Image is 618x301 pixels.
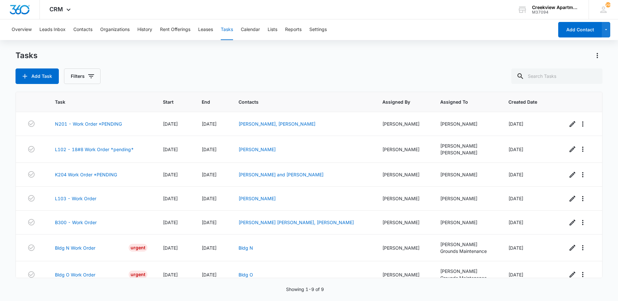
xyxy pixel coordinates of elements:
[163,147,178,152] span: [DATE]
[508,99,542,105] span: Created Date
[163,245,178,251] span: [DATE]
[382,219,425,226] div: [PERSON_NAME]
[592,50,602,61] button: Actions
[202,196,217,201] span: [DATE]
[239,147,276,152] a: [PERSON_NAME]
[163,121,178,127] span: [DATE]
[508,272,523,277] span: [DATE]
[55,219,97,226] a: B300 - Work Order
[55,195,96,202] a: L103 - Work Order
[239,245,253,251] a: Bldg N
[382,171,425,178] div: [PERSON_NAME]
[239,196,276,201] a: [PERSON_NAME]
[55,171,117,178] a: K204 Work Order *PENDING
[16,68,59,84] button: Add Task
[532,5,579,10] div: account name
[440,241,493,248] div: [PERSON_NAME]
[202,172,217,177] span: [DATE]
[202,272,217,277] span: [DATE]
[39,19,66,40] button: Leads Inbox
[508,196,523,201] span: [DATE]
[440,275,493,281] div: Grounds Maintenance
[508,172,523,177] span: [DATE]
[508,147,523,152] span: [DATE]
[202,99,213,105] span: End
[239,121,315,127] a: [PERSON_NAME], [PERSON_NAME]
[49,6,63,13] span: CRM
[202,245,217,251] span: [DATE]
[55,120,122,127] a: N201 - Work Order *PENDING
[64,68,101,84] button: Filters
[440,195,493,202] div: [PERSON_NAME]
[440,99,484,105] span: Assigned To
[605,2,611,7] div: notifications count
[382,271,425,278] div: [PERSON_NAME]
[440,171,493,178] div: [PERSON_NAME]
[55,244,95,251] a: Bldg N Work Order
[440,219,493,226] div: [PERSON_NAME]
[605,2,611,7] span: 200
[163,99,177,105] span: Start
[55,99,138,105] span: Task
[163,272,178,277] span: [DATE]
[382,146,425,153] div: [PERSON_NAME]
[55,271,95,278] a: Bldg O Work Order
[239,172,324,177] a: [PERSON_NAME] and [PERSON_NAME]
[239,99,357,105] span: Contacts
[163,172,178,177] span: [DATE]
[202,121,217,127] span: [DATE]
[508,245,523,251] span: [DATE]
[202,220,217,225] span: [DATE]
[440,142,493,149] div: [PERSON_NAME]
[511,68,602,84] input: Search Tasks
[508,220,523,225] span: [DATE]
[285,19,302,40] button: Reports
[163,196,178,201] span: [DATE]
[382,120,425,127] div: [PERSON_NAME]
[558,22,602,37] button: Add Contact
[440,268,493,275] div: [PERSON_NAME]
[100,19,130,40] button: Organizations
[268,19,277,40] button: Lists
[129,271,147,278] div: Urgent
[286,286,324,293] p: Showing 1-9 of 9
[508,121,523,127] span: [DATE]
[160,19,190,40] button: Rent Offerings
[202,147,217,152] span: [DATE]
[532,10,579,15] div: account id
[382,244,425,251] div: [PERSON_NAME]
[239,220,354,225] a: [PERSON_NAME] [PERSON_NAME], [PERSON_NAME]
[163,220,178,225] span: [DATE]
[382,99,415,105] span: Assigned By
[440,248,493,254] div: Grounds Maintenance
[73,19,92,40] button: Contacts
[241,19,260,40] button: Calendar
[55,146,134,153] a: L102 - 18#8 Work Order *pending*
[137,19,152,40] button: History
[440,120,493,127] div: [PERSON_NAME]
[382,195,425,202] div: [PERSON_NAME]
[198,19,213,40] button: Leases
[16,51,37,60] h1: Tasks
[129,244,147,252] div: Urgent
[309,19,327,40] button: Settings
[221,19,233,40] button: Tasks
[440,149,493,156] div: [PERSON_NAME]
[12,19,32,40] button: Overview
[239,272,253,277] a: Bldg O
